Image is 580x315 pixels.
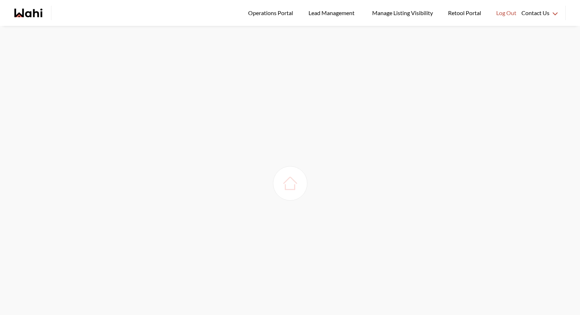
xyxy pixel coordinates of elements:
[14,9,42,17] a: Wahi homepage
[448,8,483,18] span: Retool Portal
[496,8,516,18] span: Log Out
[309,8,357,18] span: Lead Management
[280,173,300,193] img: loading house image
[370,8,435,18] span: Manage Listing Visibility
[248,8,296,18] span: Operations Portal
